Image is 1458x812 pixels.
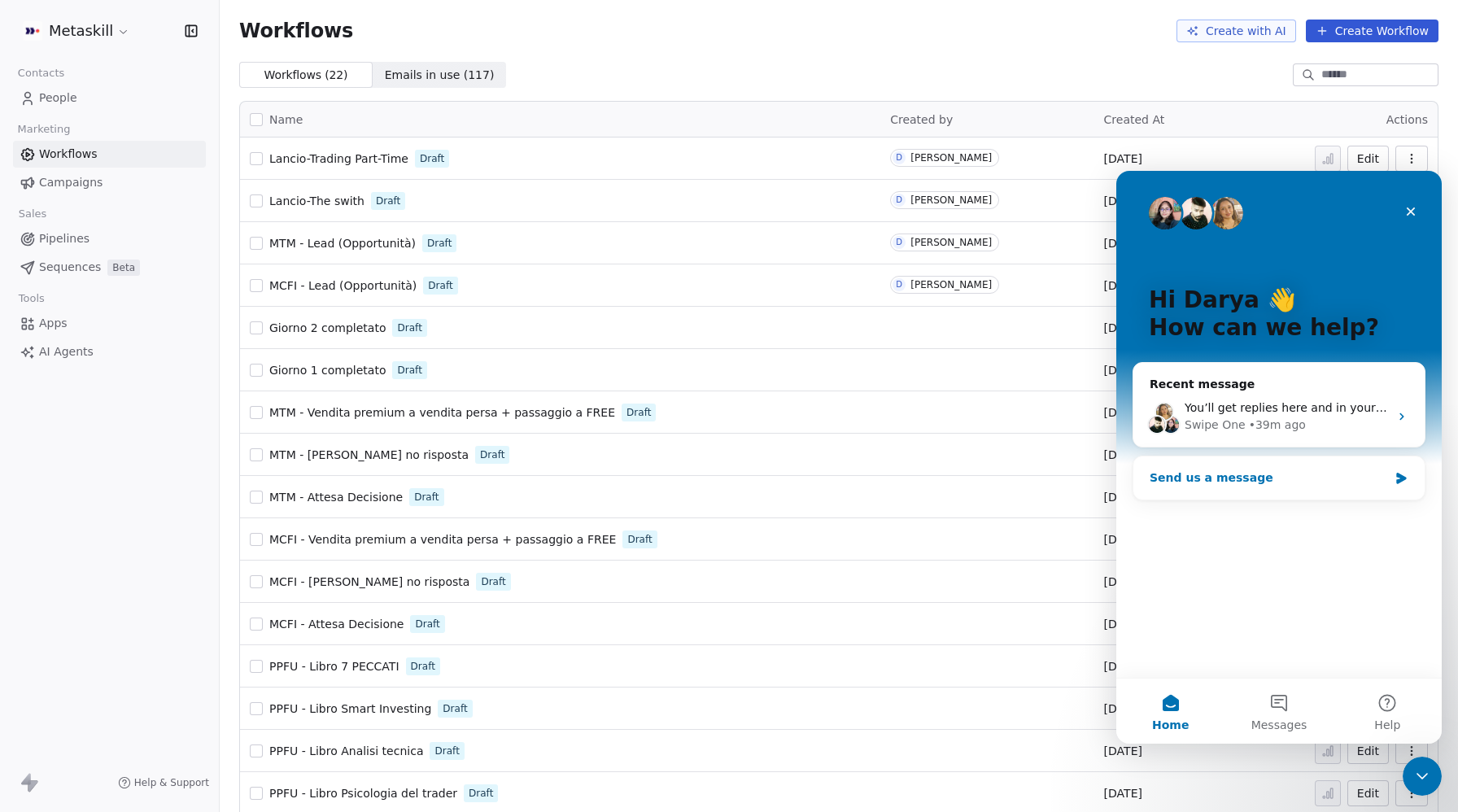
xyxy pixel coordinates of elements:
a: Lancio-The swith [269,193,364,209]
span: AI Agents [39,343,94,360]
span: Draft [434,744,459,758]
span: PPFU - Libro Psicologia del trader [269,787,457,800]
span: Draft [480,447,504,462]
span: Draft [427,236,452,251]
span: Draft [469,786,493,801]
span: Draft [415,617,439,631]
span: Apps [39,315,68,332]
div: [PERSON_NAME] [910,237,992,248]
span: Pipelines [39,230,89,247]
a: MCFI - [PERSON_NAME] no risposta [269,574,469,590]
button: Edit [1347,146,1389,172]
a: PPFU - Libro Psicologia del trader [269,785,457,801]
span: Draft [411,659,435,674]
span: [DATE] [1104,701,1142,717]
span: Draft [443,701,467,716]
a: MCFI - Vendita premium a vendita persa + passaggio a FREE [269,531,616,548]
span: Sales [11,202,54,226]
span: [DATE] [1104,320,1142,336]
span: Emails in use ( 117 ) [385,67,495,84]
button: Metaskill [20,17,133,45]
span: Beta [107,260,140,276]
span: [DATE] [1104,193,1142,209]
span: MTM - Lead (Opportunità) [269,237,416,250]
span: MCFI - [PERSON_NAME] no risposta [269,575,469,588]
span: People [39,89,77,107]
button: Create Workflow [1306,20,1438,42]
a: MTM - Lead (Opportunità) [269,235,416,251]
span: Draft [627,532,652,547]
a: SequencesBeta [13,254,206,281]
span: Campaigns [39,174,103,191]
span: [DATE] [1104,404,1142,421]
span: Giorno 2 completato [269,321,386,334]
a: Apps [13,310,206,337]
span: Created by [890,113,953,126]
span: MTM - Vendita premium a vendita persa + passaggio a FREE [269,406,615,419]
span: [DATE] [1104,785,1142,801]
span: Workflows [39,146,98,163]
span: [DATE] [1104,235,1142,251]
span: [DATE] [1104,277,1142,294]
span: PPFU - Libro Analisi tecnica [269,744,423,757]
span: PPFU - Libro Smart Investing [269,702,431,715]
span: [DATE] [1104,489,1142,505]
button: Messages [108,508,216,573]
button: Edit [1347,780,1389,806]
span: Workflows [239,20,353,42]
a: Giorno 1 completato [269,362,386,378]
a: People [13,85,206,111]
div: D [896,151,902,164]
span: Draft [428,278,452,293]
span: MCFI - Lead (Opportunità) [269,279,417,292]
span: [DATE] [1104,658,1142,674]
span: Draft [626,405,651,420]
span: [DATE] [1104,531,1142,548]
a: Help & Support [118,776,209,789]
a: MTM - Vendita premium a vendita persa + passaggio a FREE [269,404,615,421]
div: D [896,194,902,207]
iframe: Intercom live chat [1116,171,1442,744]
span: Contacts [11,61,72,85]
span: Help [258,548,284,560]
span: Sequences [39,259,101,276]
span: [DATE] [1104,743,1142,759]
a: PPFU - Libro 7 PECCATI [269,658,399,674]
span: Draft [376,194,400,208]
span: Giorno 1 completato [269,364,386,377]
span: Name [269,111,303,129]
a: MTM - Attesa Decisione [269,489,403,505]
span: Draft [420,151,444,166]
button: Edit [1347,738,1389,764]
div: [PERSON_NAME] [910,194,992,206]
a: MTM - [PERSON_NAME] no risposta [269,447,469,463]
span: Tools [11,286,51,311]
span: [DATE] [1104,151,1142,167]
a: MCFI - Attesa Decisione [269,616,404,632]
span: [DATE] [1104,447,1142,463]
span: Created At [1104,113,1165,126]
button: Help [217,508,325,573]
a: Campaigns [13,169,206,196]
span: [DATE] [1104,362,1142,378]
a: AI Agents [13,338,206,365]
span: [DATE] [1104,574,1142,590]
a: PPFU - Libro Smart Investing [269,701,431,717]
span: Draft [397,321,421,335]
div: D [896,278,902,291]
span: PPFU - Libro 7 PECCATI [269,660,399,673]
span: Metaskill [49,20,113,41]
div: Send us a message [16,285,309,330]
span: MTM - Attesa Decisione [269,491,403,504]
span: You’ll get replies here and in your email: ✉️ [PERSON_NAME][EMAIL_ADDRESS][DOMAIN_NAME] Our usual... [68,230,786,243]
span: Help & Support [134,776,209,789]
